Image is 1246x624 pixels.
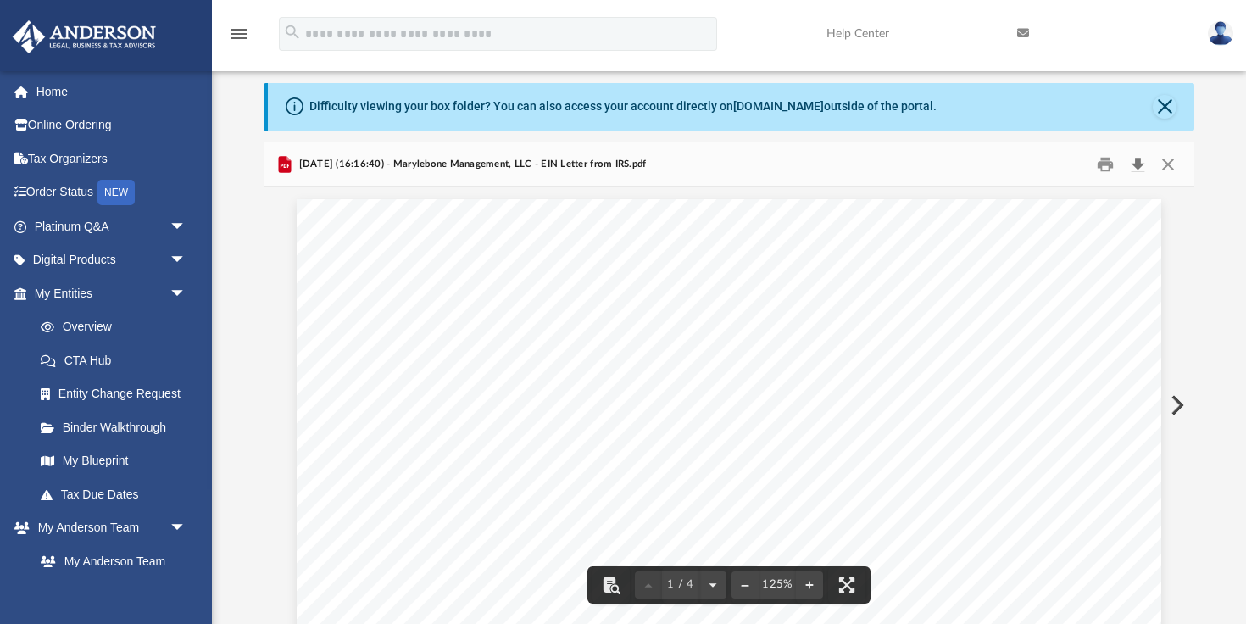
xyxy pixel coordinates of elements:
[170,209,203,244] span: arrow_drop_down
[283,23,302,42] i: search
[24,377,212,411] a: Entity Change Request
[309,97,937,115] div: Difficulty viewing your box folder? You can also access your account directly on outside of the p...
[12,175,212,210] a: Order StatusNEW
[662,566,699,604] button: 1 / 4
[264,187,1194,624] div: File preview
[12,109,212,142] a: Online Ordering
[295,157,646,172] span: [DATE] (16:16:40) - Marylebone Management, LLC - EIN Letter from IRS.pdf
[97,180,135,205] div: NEW
[12,511,203,545] a: My Anderson Teamarrow_drop_down
[229,24,249,44] i: menu
[170,243,203,278] span: arrow_drop_down
[12,276,212,310] a: My Entitiesarrow_drop_down
[24,444,203,478] a: My Blueprint
[170,276,203,311] span: arrow_drop_down
[731,566,759,604] button: Zoom out
[1208,21,1233,46] img: User Pic
[796,566,823,604] button: Zoom in
[1153,95,1176,119] button: Close
[24,544,195,578] a: My Anderson Team
[24,410,212,444] a: Binder Walkthrough
[12,209,212,243] a: Platinum Q&Aarrow_drop_down
[592,566,630,604] button: Toggle findbar
[12,142,212,175] a: Tax Organizers
[759,579,796,590] div: Current zoom level
[733,99,824,113] a: [DOMAIN_NAME]
[8,20,161,53] img: Anderson Advisors Platinum Portal
[1153,151,1183,177] button: Close
[1157,382,1194,429] button: Next File
[828,566,865,604] button: Enter fullscreen
[699,566,726,604] button: Next page
[24,477,212,511] a: Tax Due Dates
[264,187,1194,624] div: Document Viewer
[229,32,249,44] a: menu
[170,511,203,546] span: arrow_drop_down
[1089,151,1123,177] button: Print
[24,343,212,377] a: CTA Hub
[12,75,212,109] a: Home
[662,579,699,590] span: 1 / 4
[1122,151,1153,177] button: Download
[24,310,212,344] a: Overview
[12,243,212,277] a: Digital Productsarrow_drop_down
